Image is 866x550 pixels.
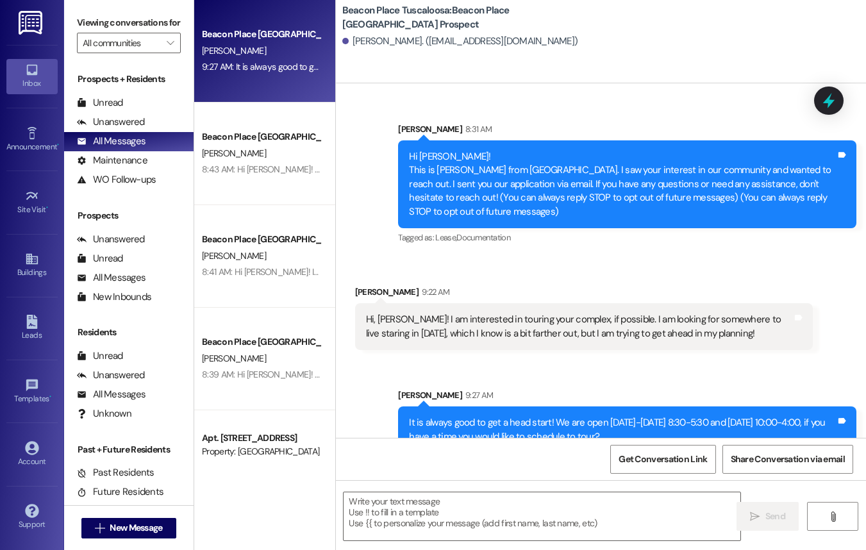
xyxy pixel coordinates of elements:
[202,61,804,72] div: 9:27 AM: It is always good to get a head start! We are open [DATE]-[DATE] 8:30-5:30 and [DATE] 10...
[6,437,58,472] a: Account
[355,285,813,303] div: [PERSON_NAME]
[619,453,707,466] span: Get Conversation Link
[342,35,578,48] div: [PERSON_NAME]. ([EMAIL_ADDRESS][DOMAIN_NAME])
[202,28,321,41] div: Beacon Place [GEOGRAPHIC_DATA] Prospect
[202,163,773,175] div: 8:43 AM: Hi [PERSON_NAME]! I wanted to reach out to see if you are still interested in leasing a ...
[77,115,145,129] div: Unanswered
[202,233,321,246] div: Beacon Place [GEOGRAPHIC_DATA] Prospect
[731,453,845,466] span: Share Conversation via email
[398,122,856,140] div: [PERSON_NAME]
[828,512,838,522] i: 
[81,518,176,538] button: New Message
[366,313,793,340] div: Hi, [PERSON_NAME]! I am interested in touring your complex, if possible. I am looking for somewhe...
[202,335,321,349] div: Beacon Place [GEOGRAPHIC_DATA] Prospect
[77,407,131,421] div: Unknown
[83,33,160,53] input: All communities
[462,388,493,402] div: 9:27 AM
[6,185,58,220] a: Site Visit •
[398,388,856,406] div: [PERSON_NAME]
[64,443,194,456] div: Past + Future Residents
[202,369,742,380] div: 8:39 AM: Hi [PERSON_NAME]! This is [PERSON_NAME] from [GEOGRAPHIC_DATA]. I wanted to see if you'r...
[46,203,48,212] span: •
[398,228,856,247] div: Tagged as:
[77,135,146,148] div: All Messages
[202,130,321,144] div: Beacon Place [GEOGRAPHIC_DATA] Prospect
[202,353,266,364] span: [PERSON_NAME]
[167,38,174,48] i: 
[64,72,194,86] div: Prospects + Residents
[110,521,162,535] span: New Message
[77,369,145,382] div: Unanswered
[409,150,836,219] div: Hi [PERSON_NAME]! This is [PERSON_NAME] from [GEOGRAPHIC_DATA]. I saw your interest in our commun...
[95,523,104,533] i: 
[202,250,266,262] span: [PERSON_NAME]
[419,285,449,299] div: 9:22 AM
[202,45,266,56] span: [PERSON_NAME]
[49,392,51,401] span: •
[77,349,123,363] div: Unread
[77,466,154,479] div: Past Residents
[435,232,456,243] span: Lease ,
[342,4,599,31] b: Beacon Place Tuscaloosa: Beacon Place [GEOGRAPHIC_DATA] Prospect
[765,510,785,523] span: Send
[77,154,147,167] div: Maintenance
[77,290,151,304] div: New Inbounds
[6,311,58,346] a: Leads
[737,502,799,531] button: Send
[57,140,59,149] span: •
[77,271,146,285] div: All Messages
[202,431,321,445] div: Apt. [STREET_ADDRESS]
[77,388,146,401] div: All Messages
[19,11,45,35] img: ResiDesk Logo
[722,445,853,474] button: Share Conversation via email
[77,252,123,265] div: Unread
[6,248,58,283] a: Buildings
[77,173,156,187] div: WO Follow-ups
[77,96,123,110] div: Unread
[77,233,145,246] div: Unanswered
[6,59,58,94] a: Inbox
[77,13,181,33] label: Viewing conversations for
[77,485,163,499] div: Future Residents
[202,147,266,159] span: [PERSON_NAME]
[6,500,58,535] a: Support
[409,416,836,444] div: It is always good to get a head start! We are open [DATE]-[DATE] 8:30-5:30 and [DATE] 10:00-4:00,...
[64,209,194,222] div: Prospects
[64,326,194,339] div: Residents
[202,445,321,458] div: Property: [GEOGRAPHIC_DATA] [GEOGRAPHIC_DATA]
[610,445,715,474] button: Get Conversation Link
[456,232,510,243] span: Documentation
[750,512,760,522] i: 
[462,122,492,136] div: 8:31 AM
[6,374,58,409] a: Templates •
